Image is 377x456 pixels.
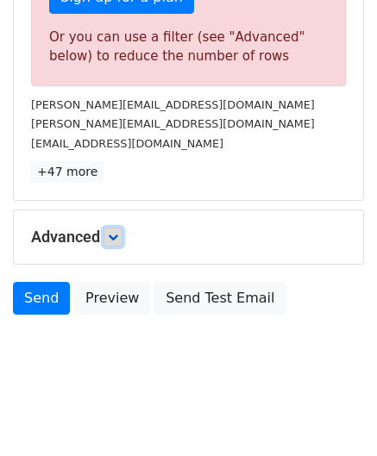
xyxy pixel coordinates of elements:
a: Send Test Email [154,282,286,315]
a: Send [13,282,70,315]
small: [PERSON_NAME][EMAIL_ADDRESS][DOMAIN_NAME] [31,117,315,130]
iframe: Chat Widget [291,373,377,456]
a: +47 more [31,161,104,183]
small: [PERSON_NAME][EMAIL_ADDRESS][DOMAIN_NAME] [31,98,315,111]
h5: Advanced [31,228,346,247]
a: Preview [74,282,150,315]
div: Or you can use a filter (see "Advanced" below) to reduce the number of rows [49,28,328,66]
small: [EMAIL_ADDRESS][DOMAIN_NAME] [31,137,223,150]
